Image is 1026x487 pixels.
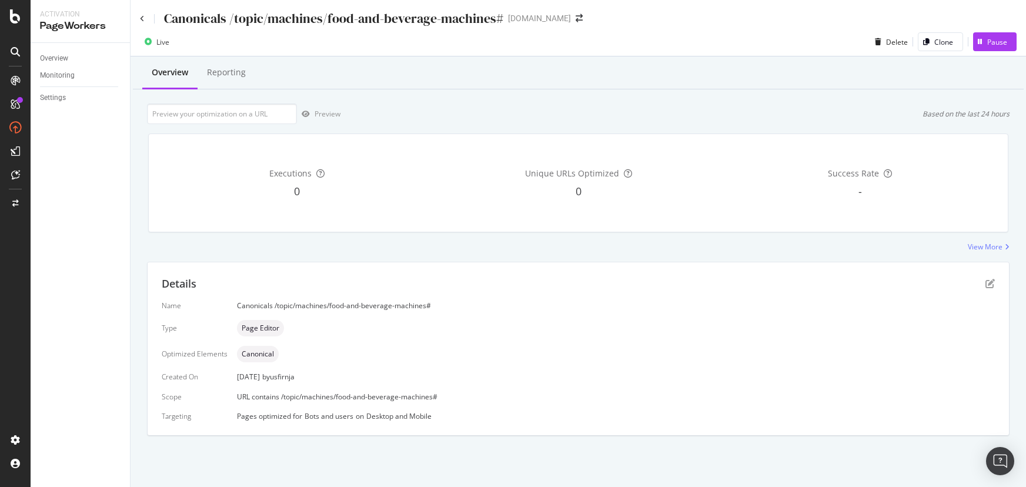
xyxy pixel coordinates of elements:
[305,411,353,421] div: Bots and users
[40,52,68,65] div: Overview
[152,66,188,78] div: Overview
[237,320,284,336] div: neutral label
[40,19,121,33] div: PageWorkers
[237,392,437,402] span: URL contains /topic/machines/food-and-beverage-machines#
[987,37,1007,47] div: Pause
[294,184,300,198] span: 0
[40,9,121,19] div: Activation
[525,168,619,179] span: Unique URLs Optimized
[40,92,66,104] div: Settings
[40,92,122,104] a: Settings
[242,325,279,332] span: Page Editor
[870,32,908,51] button: Delete
[986,447,1014,475] div: Open Intercom Messenger
[576,184,581,198] span: 0
[576,14,583,22] div: arrow-right-arrow-left
[162,301,228,311] div: Name
[923,109,1010,119] div: Based on the last 24 hours
[934,37,953,47] div: Clone
[156,37,169,47] div: Live
[237,411,995,421] div: Pages optimized for on
[40,69,122,82] a: Monitoring
[918,32,963,51] button: Clone
[237,301,995,311] div: Canonicals /topic/machines/food-and-beverage-machines#
[162,276,196,292] div: Details
[162,323,228,333] div: Type
[508,12,571,24] div: [DOMAIN_NAME]
[828,168,879,179] span: Success Rate
[973,32,1017,51] button: Pause
[366,411,432,421] div: Desktop and Mobile
[164,9,503,28] div: Canonicals /topic/machines/food-and-beverage-machines#
[262,372,295,382] div: by usfirnja
[237,346,279,362] div: neutral label
[162,349,228,359] div: Optimized Elements
[297,105,340,124] button: Preview
[242,351,274,358] span: Canonical
[162,392,228,402] div: Scope
[237,372,995,382] div: [DATE]
[40,69,75,82] div: Monitoring
[162,372,228,382] div: Created On
[886,37,908,47] div: Delete
[147,104,297,124] input: Preview your optimization on a URL
[162,411,228,421] div: Targeting
[968,242,1010,252] a: View More
[40,52,122,65] a: Overview
[140,15,145,22] a: Click to go back
[985,279,995,288] div: pen-to-square
[858,184,862,198] span: -
[968,242,1002,252] div: View More
[269,168,312,179] span: Executions
[207,66,246,78] div: Reporting
[315,109,340,119] div: Preview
